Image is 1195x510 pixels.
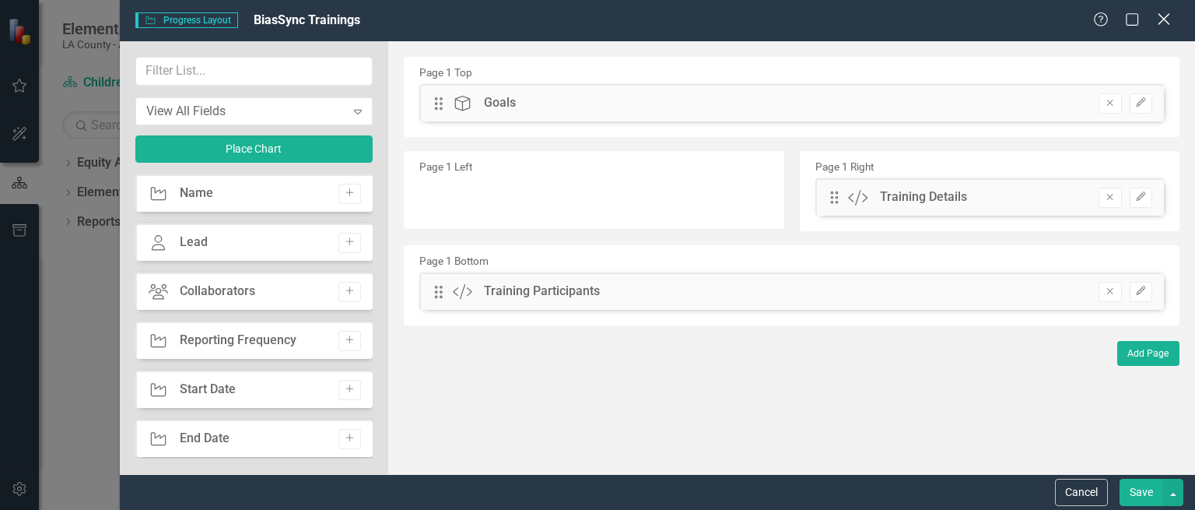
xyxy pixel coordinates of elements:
[419,160,472,173] small: Page 1 Left
[1055,479,1108,506] button: Cancel
[1120,479,1163,506] button: Save
[180,234,208,251] div: Lead
[180,332,296,350] div: Reporting Frequency
[815,160,874,173] small: Page 1 Right
[180,283,255,301] div: Collaborators
[180,430,230,448] div: End Date
[484,283,600,301] div: Training Participants
[180,185,213,202] div: Name
[135,57,373,86] input: Filter List...
[880,188,967,206] div: Training Details
[419,66,472,79] small: Page 1 Top
[419,255,489,267] small: Page 1 Bottom
[254,12,360,27] span: BiasSync Trainings
[146,102,345,120] div: View All Fields
[135,135,373,163] button: Place Chart
[180,381,236,399] div: Start Date
[135,12,238,28] span: Progress Layout
[484,94,516,112] div: Goals
[1117,341,1179,366] button: Add Page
